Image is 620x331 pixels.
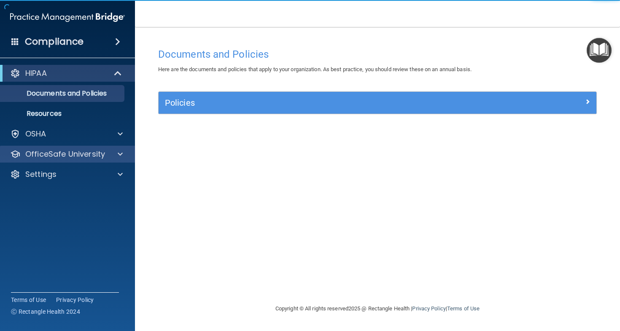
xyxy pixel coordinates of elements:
a: Terms of Use [447,305,480,312]
h4: Compliance [25,36,84,48]
h5: Policies [165,98,481,107]
iframe: Drift Widget Chat Controller [474,271,610,305]
a: Settings [10,169,123,179]
a: Privacy Policy [412,305,445,312]
p: Documents and Policies [5,89,121,98]
span: Here are the documents and policies that apply to your organization. As best practice, you should... [158,66,472,72]
a: Terms of Use [11,296,46,304]
button: Open Resource Center [587,38,612,63]
span: Ⓒ Rectangle Health 2024 [11,307,80,316]
a: OfficeSafe University [10,149,123,159]
a: HIPAA [10,68,122,78]
h4: Documents and Policies [158,49,597,60]
a: Privacy Policy [56,296,94,304]
p: OfficeSafe University [25,149,105,159]
p: OSHA [25,129,46,139]
p: HIPAA [25,68,47,78]
a: Policies [165,96,590,109]
a: OSHA [10,129,123,139]
img: PMB logo [10,9,125,26]
p: Settings [25,169,57,179]
div: Copyright © All rights reserved 2025 @ Rectangle Health | | [224,295,531,322]
p: Resources [5,109,121,118]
